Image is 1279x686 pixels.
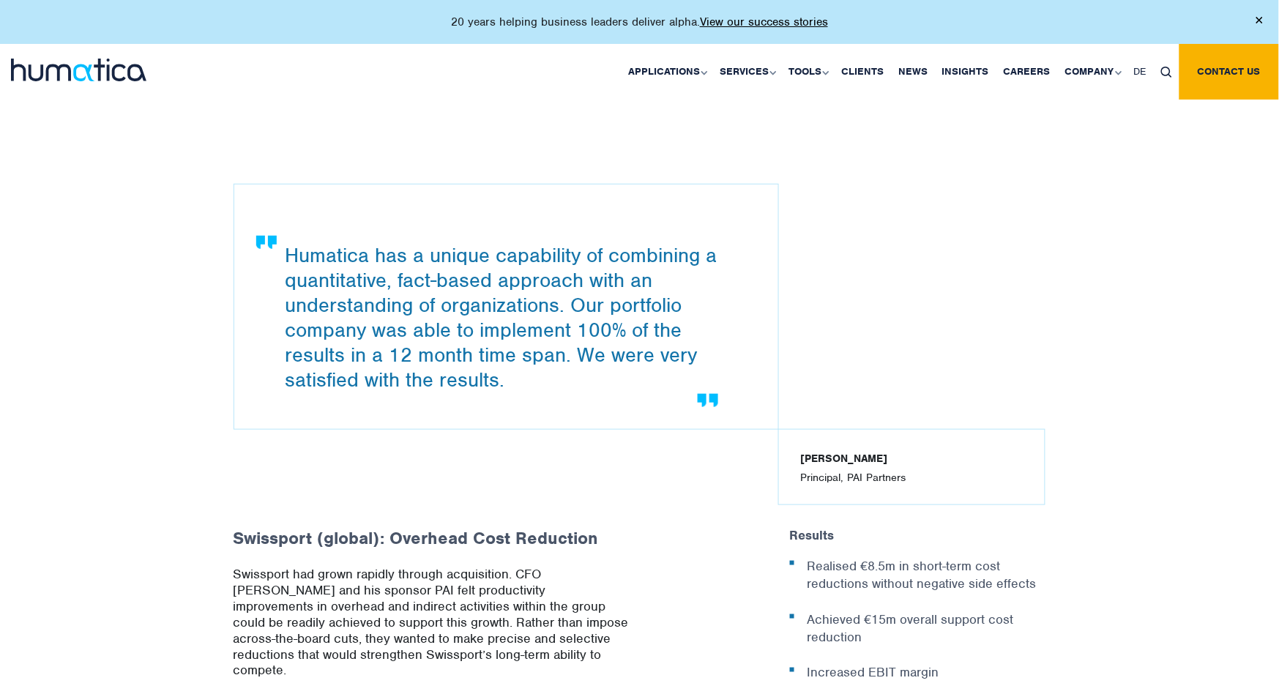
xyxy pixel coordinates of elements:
[790,557,1046,592] li: Realised €8.5m in short-term cost reductions without negative side effects
[790,611,1046,646] li: Achieved €15m overall support cost reduction
[891,44,935,100] a: News
[996,44,1058,100] a: Careers
[1058,44,1127,100] a: Company
[801,471,1023,484] h6: Principal, PAI Partners
[1179,44,1279,100] a: Contact us
[781,44,834,100] a: Tools
[790,528,1046,551] h6: Results
[935,44,996,100] a: Insights
[11,59,146,81] img: logo
[1134,65,1146,78] span: DE
[1161,67,1172,78] img: search_icon
[451,15,828,29] p: 20 years helping business leaders deliver alpha.
[621,44,712,100] a: Applications
[790,664,1046,682] li: Increased EBIT margin
[234,528,629,560] h3: Swissport (global): Overhead Cost Reduction
[712,44,781,100] a: Services
[700,15,828,29] a: View our success stories
[1127,44,1154,100] a: DE
[834,44,891,100] a: Clients
[801,452,1023,465] h2: [PERSON_NAME]
[286,243,727,392] p: Humatica has a unique capability of combining a quantitative, fact-based approach with an underst...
